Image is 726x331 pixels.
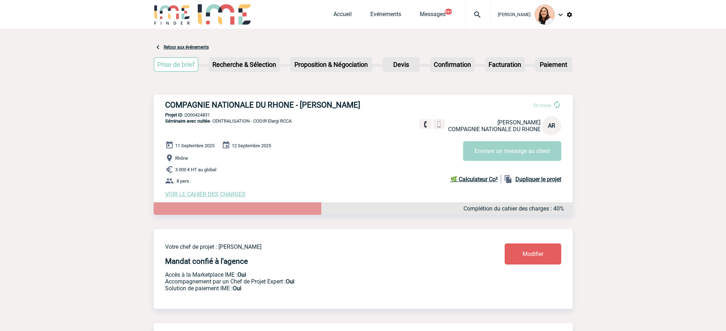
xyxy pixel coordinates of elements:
[291,58,371,71] p: Proposition & Négociation
[165,191,245,198] a: VOIR LE CAHIER DES CHARGES
[165,271,462,278] p: Accès à la Marketplace IME :
[165,285,462,292] p: Conformité aux process achat client, Prise en charge de la facturation, Mutualisation de plusieur...
[548,122,555,129] span: AR
[515,176,561,183] b: Dupliquer le projet
[448,126,540,133] span: COMPAGNIE NATIONALE DU RHONE
[175,155,188,161] span: Rhône
[154,58,198,71] p: Prise de brief
[383,58,419,71] p: Devis
[431,58,474,71] p: Confirmation
[165,278,462,285] p: Prestation payante
[233,285,241,292] b: Oui
[445,9,452,15] button: 99+
[154,4,191,25] img: IME-Finder
[154,112,573,118] p: 2000424831
[237,271,246,278] b: Oui
[165,100,380,109] h3: COMPAGNIE NATIONALE DU RHONE - [PERSON_NAME]
[436,121,442,128] img: portable.png
[175,167,216,172] span: 3 000 € HT au global
[165,118,292,124] span: - CENTRALISATION - CODIR Elargi RCCA
[370,11,401,21] a: Evénements
[177,178,190,184] span: 8 pers.
[286,278,294,285] b: Oui
[498,12,530,17] span: [PERSON_NAME]
[534,103,551,108] span: En cours
[535,5,555,25] img: 129834-0.png
[165,257,248,266] h4: Mandat confié à l'agence
[486,58,524,71] p: Facturation
[463,141,561,161] button: Envoyer un message au client
[165,243,462,250] p: Votre chef de projet : [PERSON_NAME]
[536,58,572,71] p: Paiement
[422,121,429,128] img: fixe.png
[164,45,209,50] a: Retour aux événements
[210,58,279,71] p: Recherche & Sélection
[450,175,501,183] a: 🌿 Calculateur Co²
[175,143,215,148] span: 11 Septembre 2025
[232,143,271,148] span: 12 Septembre 2025
[504,175,513,183] img: file_copy-black-24dp.png
[165,112,185,118] b: Projet ID :
[450,176,498,183] b: 🌿 Calculateur Co²
[523,251,543,257] span: Modifier
[497,119,540,126] span: [PERSON_NAME]
[165,118,210,124] span: Séminaire avec nuitée
[333,11,352,21] a: Accueil
[420,11,446,21] a: Messages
